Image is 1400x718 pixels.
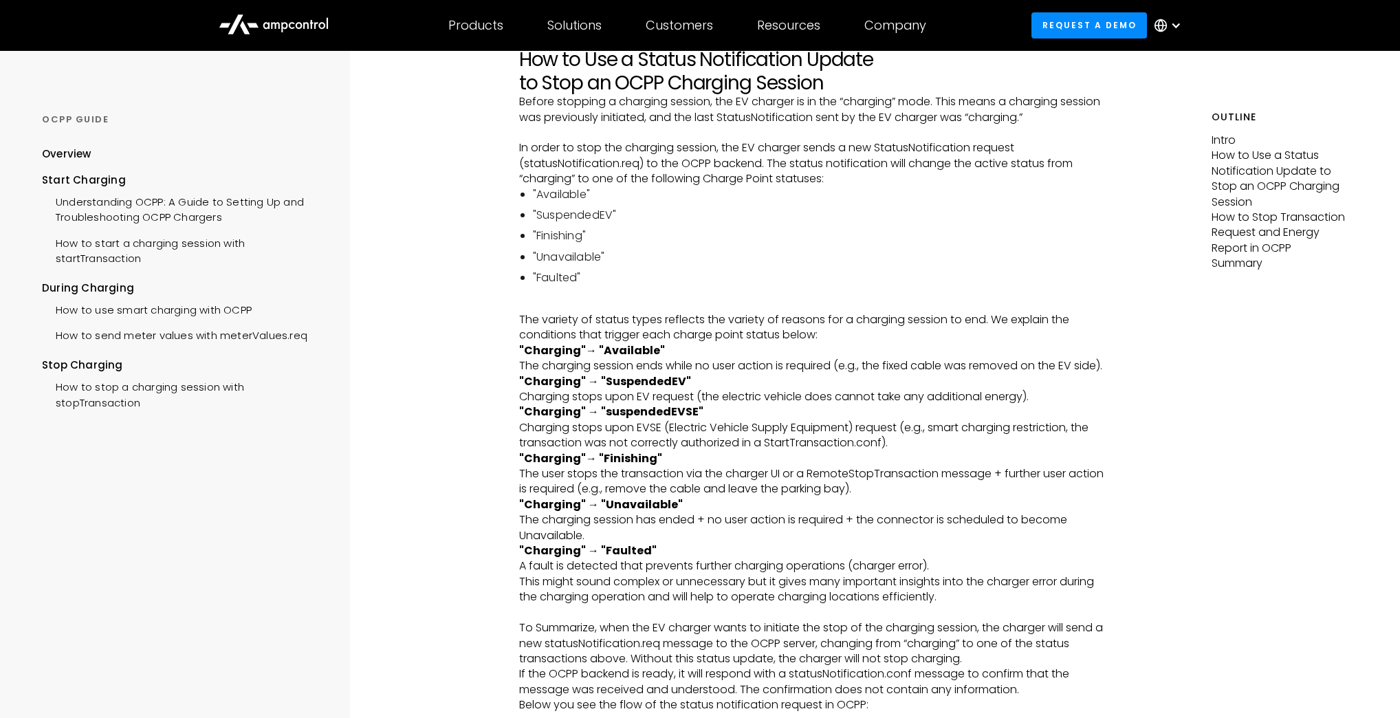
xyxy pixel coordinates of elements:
[1212,133,1358,148] p: Intro
[519,404,703,420] strong: "Charging" → "suspendedEVSE"
[519,605,1113,620] p: ‍
[519,666,1113,697] p: If the OCPP backend is ready, it will respond with a statusNotification.conf message to confirm t...
[864,18,926,33] div: Company
[42,358,322,373] div: Stop Charging
[757,18,820,33] div: Resources
[547,18,602,33] div: Solutions
[533,208,1113,223] li: "SuspendedEV"
[519,94,1113,125] p: Before stopping a charging session, the EV charger is in the “charging” mode. This means a chargi...
[448,18,503,33] div: Products
[646,18,713,33] div: Customers
[519,497,1113,543] p: The charging session has ended + no user action is required + the connector is scheduled to becom...
[519,374,1113,405] p: Charging stops upon EV request (the electric vehicle does cannot take any additional energy).
[519,543,657,558] strong: "Charging" → "Faulted" ‍
[533,228,1113,243] li: "Finishing"
[533,270,1113,285] li: "Faulted"
[1212,148,1358,210] p: How to Use a Status Notification Update to Stop an OCPP Charging Session
[1212,256,1358,271] p: Summary
[519,297,1113,312] p: ‍
[519,697,1113,712] p: Below you see the flow of the status notification request in OCPP:
[42,188,322,229] a: Understanding OCPP: A Guide to Setting Up and Troubleshooting OCPP Chargers
[519,140,1113,186] p: In order to stop the charging session, the EV charger sends a new StatusNotification request (sta...
[519,574,1113,605] p: This might sound complex or unnecessary but it gives many important insights into the charger err...
[42,281,322,296] div: During Charging
[519,450,662,466] strong: "Charging"→ "Finishing" ‍
[1031,12,1147,38] a: Request a demo
[519,404,1113,450] p: Charging stops upon EVSE (Electric Vehicle Supply Equipment) request (e.g., smart charging restri...
[519,620,1113,666] p: To Summarize, when the EV charger wants to initiate the stop of the charging session, the charger...
[519,497,683,512] strong: "Charging" → "Unavailable" ‍
[42,296,252,321] a: How to use smart charging with OCPP
[42,321,307,347] a: How to send meter values with meterValues.req
[533,250,1113,265] li: "Unavailable"
[1212,110,1358,124] h5: Outline
[519,373,691,389] strong: "Charging" → "SuspendedEV" ‍
[42,229,322,270] a: How to start a charging session with startTransaction
[519,543,1113,574] p: A fault is detected that prevents further charging operations (charger error).
[1212,210,1358,256] p: How to Stop Transaction Request and Energy Report in OCPP
[42,146,91,162] div: Overview
[519,342,665,358] strong: "Charging"→ "Available" ‍
[519,343,1113,374] p: The charging session ends while no user action is required (e.g., the fixed cable was removed on ...
[533,187,1113,202] li: "Available"
[42,373,322,414] a: How to stop a charging session with stopTransaction
[42,146,91,172] a: Overview
[519,125,1113,140] p: ‍
[519,312,1113,343] p: The variety of status types reflects the variety of reasons for a charging session to end. We exp...
[42,113,322,126] div: OCPP GUIDE
[519,451,1113,497] p: The user stops the transaction via the charger UI or a RemoteStopTransaction message + further us...
[519,48,1113,94] h2: How to Use a Status Notification Update to Stop an OCPP Charging Session
[42,173,322,188] div: Start Charging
